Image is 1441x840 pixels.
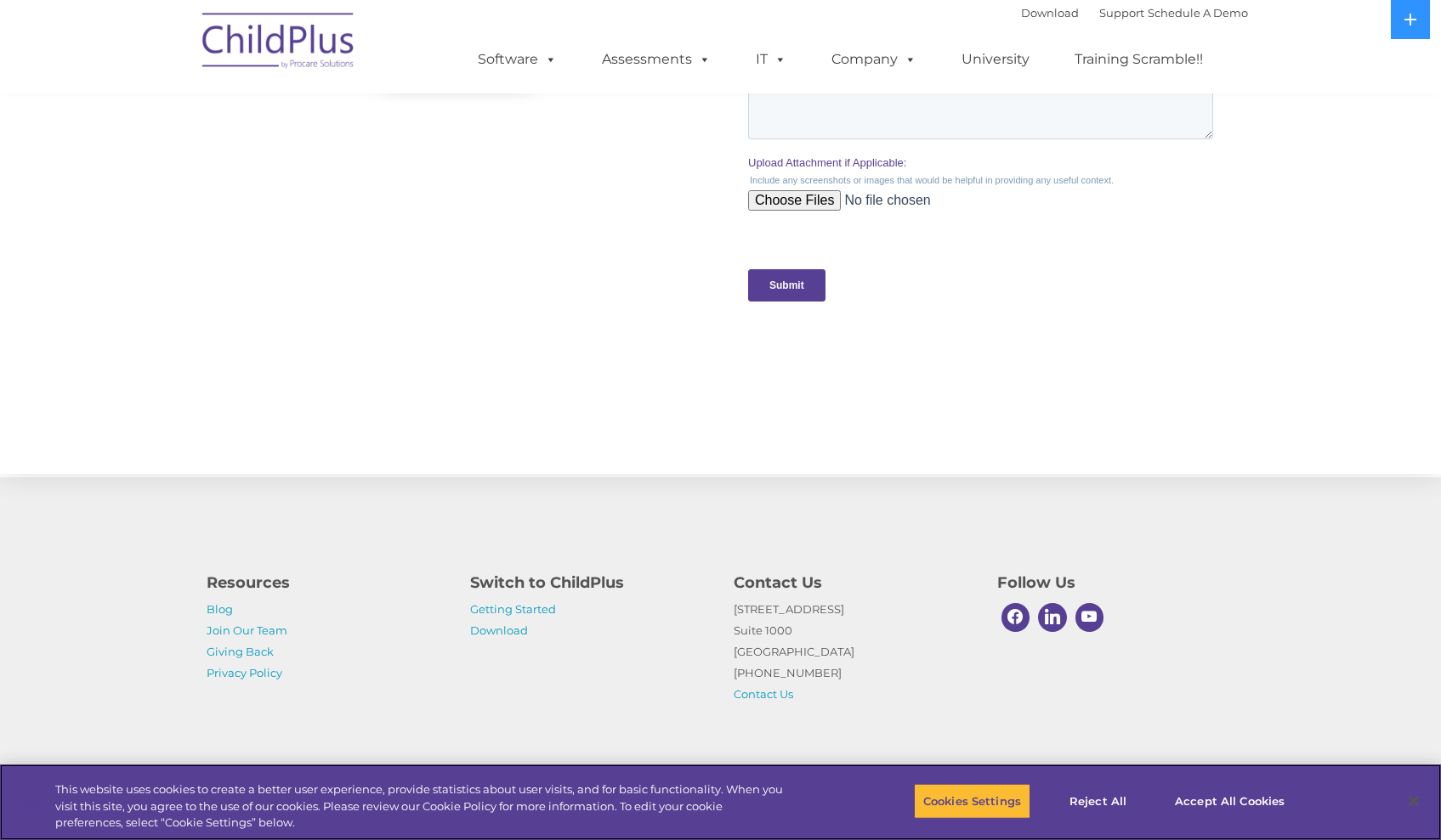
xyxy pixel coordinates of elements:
button: Accept All Cookies [1166,783,1294,819]
img: ChildPlus by Procare Solutions [194,1,364,86]
a: Assessments [585,42,728,76]
div: This website uses cookies to create a better user experience, provide statistics about user visit... [55,781,792,832]
a: Join Our Team [207,623,287,637]
a: Giving Back [207,645,274,658]
a: University [945,42,1047,76]
a: Getting Started [470,602,556,616]
h4: Follow Us [997,571,1235,595]
a: Training Scramble!! [1058,42,1220,76]
a: Support [1099,6,1144,20]
a: Linkedin [1034,599,1071,636]
a: Download [470,623,528,637]
span: Last name [236,112,288,125]
p: [STREET_ADDRESS] Suite 1000 [GEOGRAPHIC_DATA] [PHONE_NUMBER] [734,599,972,705]
button: Close [1395,782,1432,820]
h4: Contact Us [734,571,972,595]
a: Schedule A Demo [1148,6,1248,20]
a: Youtube [1071,599,1109,636]
a: Download [1021,6,1079,20]
a: IT [739,42,803,76]
a: Blog [207,602,233,616]
button: Cookies Settings [914,783,1030,819]
a: Software [461,42,574,76]
h4: Resources [207,571,445,595]
a: Contact Us [734,687,793,701]
span: Phone number [236,182,309,194]
h4: Switch to ChildPlus [470,571,708,595]
a: Facebook [997,599,1035,636]
a: Privacy Policy [207,666,282,679]
a: Company [814,42,933,76]
button: Reject All [1045,783,1151,819]
font: | [1021,6,1248,20]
